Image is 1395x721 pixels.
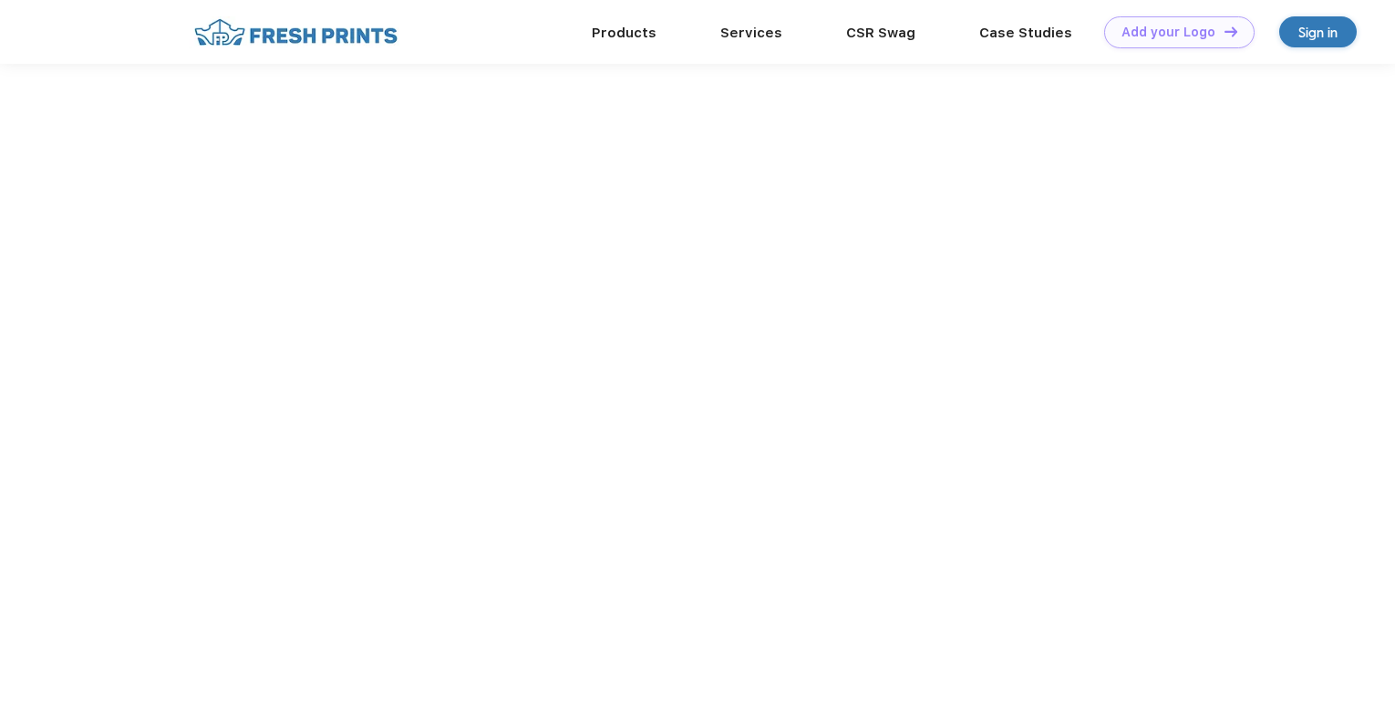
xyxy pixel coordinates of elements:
div: Sign in [1298,22,1338,43]
a: Products [592,25,656,41]
div: Add your Logo [1121,25,1215,40]
a: Sign in [1279,16,1357,47]
a: CSR Swag [846,25,915,41]
img: DT [1224,26,1237,36]
img: fo%20logo%202.webp [189,16,403,48]
a: Services [720,25,782,41]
